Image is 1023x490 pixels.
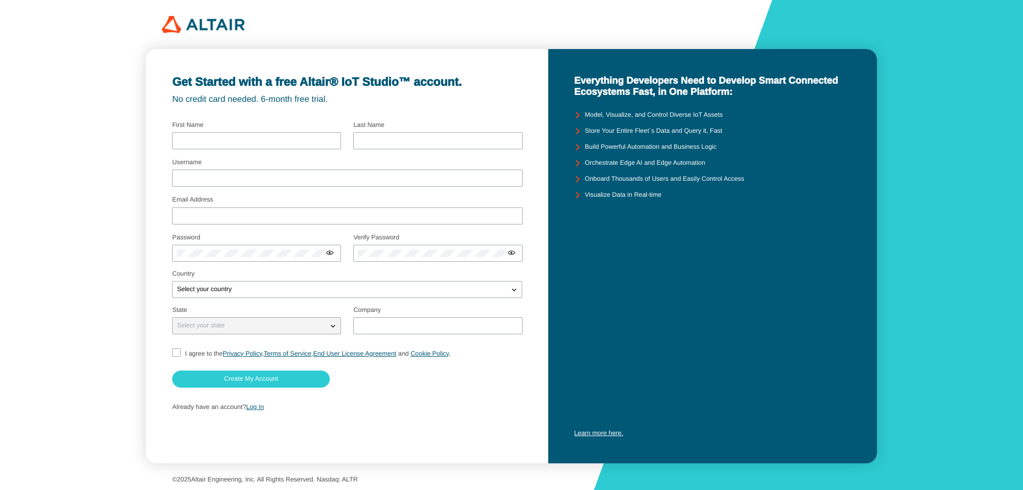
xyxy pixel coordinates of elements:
label: Email Address [172,196,213,203]
label: Password [172,234,200,241]
label: Verify Password [353,234,399,241]
unity-typography: Build Powerful Automation and Business Logic [585,143,717,151]
a: Privacy Policy [223,350,262,357]
img: 320px-Altair_logo.png [162,16,245,33]
unity-typography: Model, Visualize, and Control Diverse IoT Assets [585,111,723,119]
unity-typography: Onboard Thousands of Users and Easily Control Access [585,175,744,183]
a: End User License Agreement [313,350,396,357]
span: and [398,350,409,357]
unity-typography: Everything Developers Need to Develop Smart Connected Ecosystems Fast, in One Platform: [574,75,851,97]
unity-typography: Store Your Entire Fleet`s Data and Query it, Fast [585,127,722,135]
p: Already have an account? [172,404,522,411]
span: I agree to the , , , [185,350,451,357]
span: 2025 [177,476,191,483]
unity-typography: Orchestrate Edge AI and Edge Automation [585,159,705,167]
unity-typography: Get Started with a free Altair® IoT Studio™ account. [172,75,522,89]
label: Username [172,158,201,166]
iframe: YouTube video player [574,270,851,425]
p: © Altair Engineering, Inc. All Rights Reserved. Nasdaq: ALTR [172,476,851,484]
a: Learn more here. [574,429,623,437]
a: Cookie Policy [411,350,449,357]
a: Log In [246,403,264,411]
unity-typography: Visualize Data in Real-time [585,191,662,199]
a: Terms of Service [264,350,311,357]
unity-typography: No credit card needed. 6-month free trial. [172,95,522,105]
